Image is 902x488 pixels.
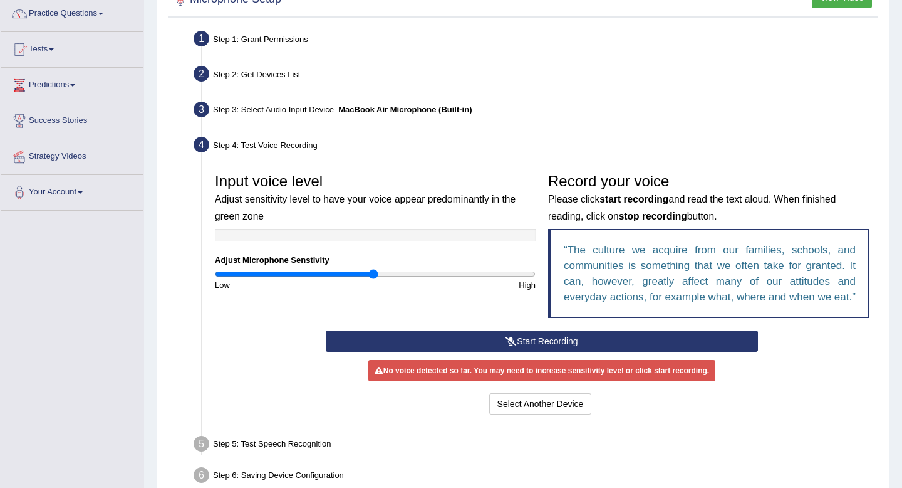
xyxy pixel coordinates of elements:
label: Adjust Microphone Senstivity [215,254,329,266]
b: start recording [599,194,668,204]
span: – [334,105,472,114]
a: Your Account [1,175,143,206]
q: The culture we acquire from our families, schools, and communities is something that we often tak... [564,244,856,303]
small: Adjust sensitivity level to have your voice appear predominantly in the green zone [215,194,516,221]
a: Strategy Videos [1,139,143,171]
div: Step 4: Test Voice Recording [188,133,883,161]
b: MacBook Air Microphone (Built-in) [338,105,472,114]
button: Start Recording [326,331,757,352]
div: Step 5: Test Speech Recognition [188,432,883,460]
b: stop recording [619,211,687,221]
h3: Record your voice [548,173,869,223]
div: Low [209,279,375,291]
a: Tests [1,32,143,63]
small: Please click and read the text aloud. When finished reading, click on button. [548,194,836,221]
div: No voice detected so far. You may need to increase sensitivity level or click start recording. [368,360,715,381]
div: Step 1: Grant Permissions [188,27,883,55]
div: Step 3: Select Audio Input Device [188,98,883,125]
a: Predictions [1,68,143,99]
div: High [375,279,542,291]
a: Success Stories [1,103,143,135]
h3: Input voice level [215,173,536,223]
button: Select Another Device [489,393,592,415]
div: Step 2: Get Devices List [188,62,883,90]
